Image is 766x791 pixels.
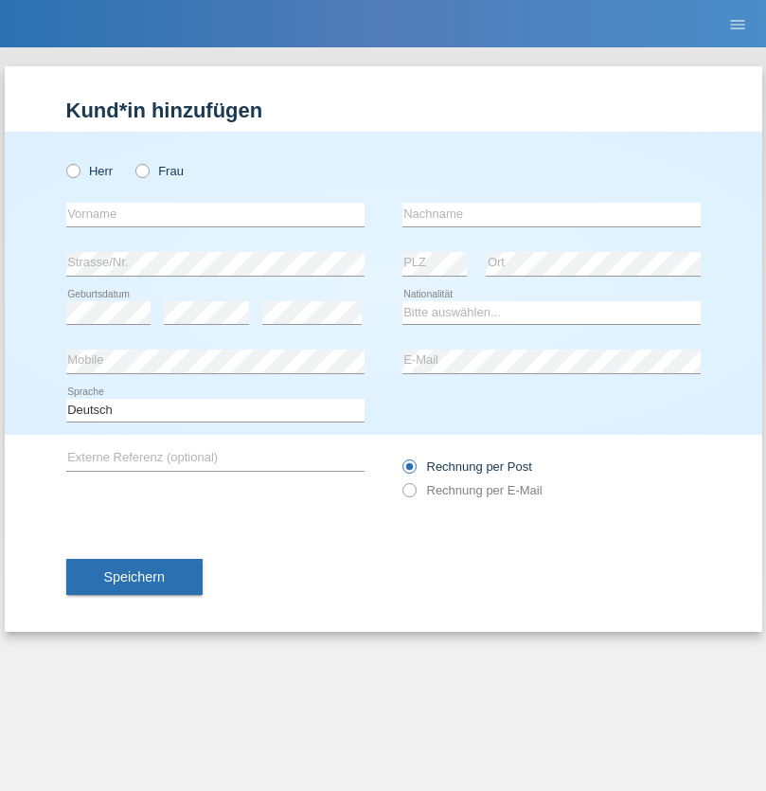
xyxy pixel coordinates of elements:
label: Rechnung per Post [402,459,532,474]
label: Herr [66,164,114,178]
input: Herr [66,164,79,176]
span: Speichern [104,569,165,584]
i: menu [728,15,747,34]
button: Speichern [66,559,203,595]
label: Rechnung per E-Mail [402,483,543,497]
h1: Kund*in hinzufügen [66,99,701,122]
input: Rechnung per E-Mail [402,483,415,507]
a: menu [719,18,757,29]
input: Rechnung per Post [402,459,415,483]
input: Frau [135,164,148,176]
label: Frau [135,164,184,178]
